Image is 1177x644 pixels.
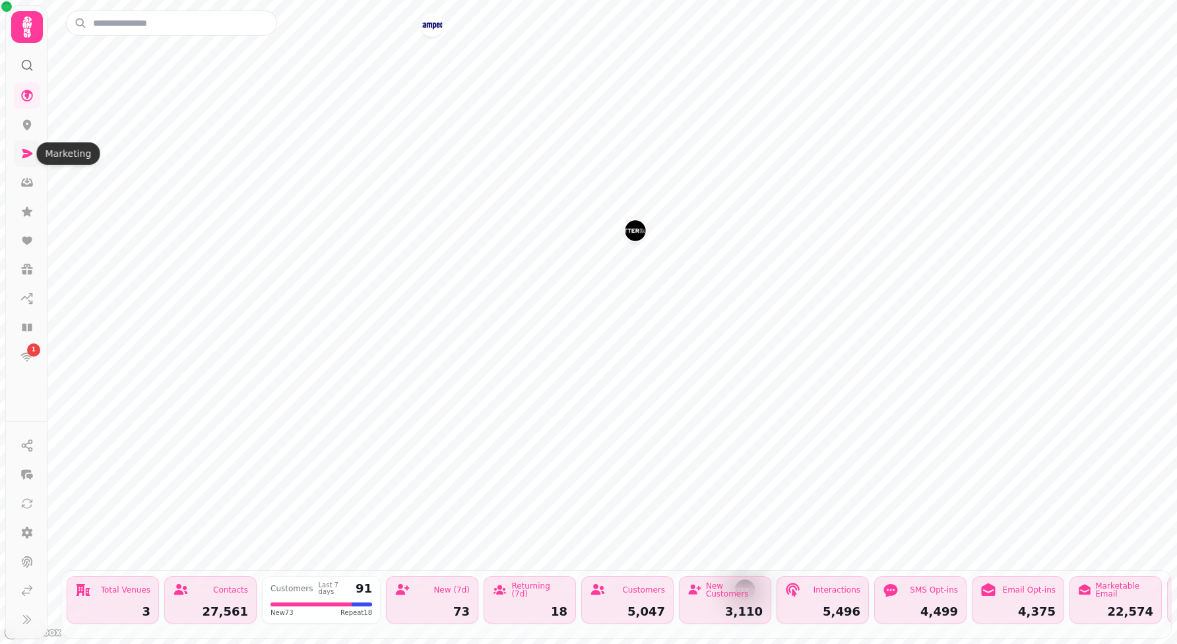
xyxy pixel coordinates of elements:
[340,608,372,618] span: Repeat 18
[1078,606,1153,618] div: 22,574
[980,606,1056,618] div: 4,375
[625,220,646,245] div: Map marker
[706,582,763,598] div: New Customers
[37,142,100,165] div: Marketing
[101,586,150,594] div: Total Venues
[511,582,567,598] div: Returning (7d)
[395,606,470,618] div: 73
[785,606,860,618] div: 5,496
[687,606,763,618] div: 3,110
[32,345,36,355] span: 1
[173,606,248,618] div: 27,561
[356,583,372,595] div: 91
[4,625,62,640] a: Mapbox logo
[590,606,665,618] div: 5,047
[213,586,248,594] div: Contacts
[75,606,150,618] div: 3
[270,585,313,593] div: Customers
[492,606,567,618] div: 18
[625,220,646,241] button: Gutterball Alley
[813,586,860,594] div: Interactions
[319,582,350,595] div: Last 7 days
[622,586,665,594] div: Customers
[910,586,958,594] div: SMS Opt-ins
[883,606,958,618] div: 4,499
[270,608,294,618] span: New 73
[14,343,40,370] a: 1
[1095,582,1153,598] div: Marketable Email
[1003,586,1056,594] div: Email Opt-ins
[433,586,470,594] div: New (7d)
